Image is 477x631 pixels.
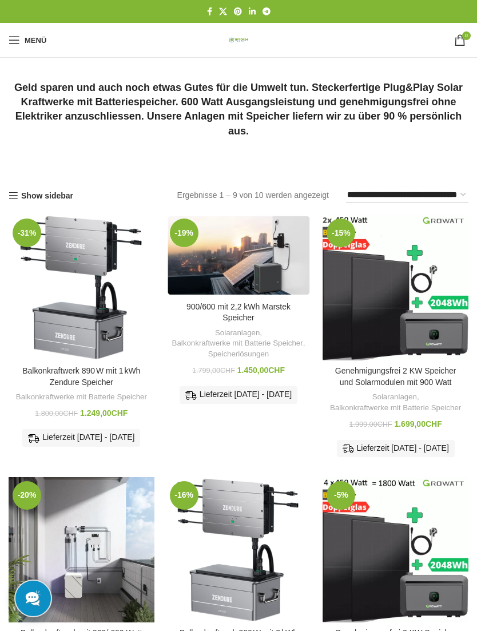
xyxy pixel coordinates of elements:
span: CHF [112,408,128,418]
strong: Geld sparen und auch noch etwas Gutes für die Umwelt tun. Steckerfertige Plug&Play Solar Kraftwer... [14,82,463,137]
span: -15% [327,219,355,247]
div: Lieferzeit [DATE] - [DATE] [180,386,297,403]
span: -5% [327,481,355,510]
span: 0 [462,31,471,40]
a: Balkonkraftwerk 890 W mit 1 kWh Zendure Speicher [9,215,154,360]
bdi: 1.799,00 [192,367,235,375]
a: Genehmigungsfrei 2 KW Speicher und 4 Solarmodulen mit 1800 Watt [323,477,468,623]
a: Pinterest Social Link [230,4,245,19]
a: Logo der Website [224,35,253,44]
a: 900/600 mit 2,2 kWh Marstek Speicher [186,302,291,323]
span: -20% [13,481,41,510]
a: 900/600 mit 2,2 kWh Marstek Speicher [166,215,312,296]
a: Mobiles Menü öffnen [3,29,52,51]
bdi: 1.800,00 [35,410,78,418]
a: Facebook Social Link [204,4,216,19]
bdi: 1.999,00 [349,420,392,428]
a: Balkonkraftwerke mit Batterie Speicher [330,403,461,414]
div: Lieferzeit [DATE] - [DATE] [22,429,140,446]
span: CHF [377,420,392,428]
a: Telegram Social Link [259,4,274,19]
bdi: 1.450,00 [237,366,285,375]
span: CHF [268,366,285,375]
span: -31% [13,219,41,247]
img: Balkonkraftwerk mit Speicher [9,477,154,623]
span: Menü [25,37,46,44]
select: Shop-Reihenfolge [346,187,468,204]
a: Genehmigungsfrei 2 KW Speicher und Solarmodulen mit 900 Watt [335,366,456,387]
a: Show sidebar [9,191,73,201]
a: Solaranlagen [215,328,260,339]
a: Balkonkraftwerk 890 W mit 1 kWh Zendure Speicher [22,366,140,387]
span: CHF [63,410,78,418]
div: , [328,392,463,413]
bdi: 1.699,00 [394,419,442,428]
a: Balkonkraftwerke mit Batterie Speicher [172,338,303,349]
a: LinkedIn Social Link [245,4,259,19]
a: Solaranlagen [372,392,417,403]
div: Lieferzeit [DATE] - [DATE] [337,440,455,457]
a: 0 [448,29,471,51]
a: Speicherlösungen [208,349,269,360]
span: -19% [170,219,198,247]
a: Balkonkraftwerke mit Batterie Speicher [16,392,147,403]
div: , , [172,328,306,360]
a: X Social Link [216,4,230,19]
p: Ergebnisse 1 – 9 von 10 werden angezeigt [177,189,329,201]
span: CHF [426,419,442,428]
bdi: 1.249,00 [80,408,128,418]
span: -16% [170,481,198,510]
a: Balkonkraftwerk mit 900/ 600 Watt und 2,7 KWh Batteriespeicher [9,477,154,623]
a: Genehmigungsfrei 2 KW Speicher und Solarmodulen mit 900 Watt [323,215,468,360]
span: CHF [220,367,235,375]
a: Balkonkraftwerk 900 W mit 2 kWh Zendure Speicher [166,477,312,623]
